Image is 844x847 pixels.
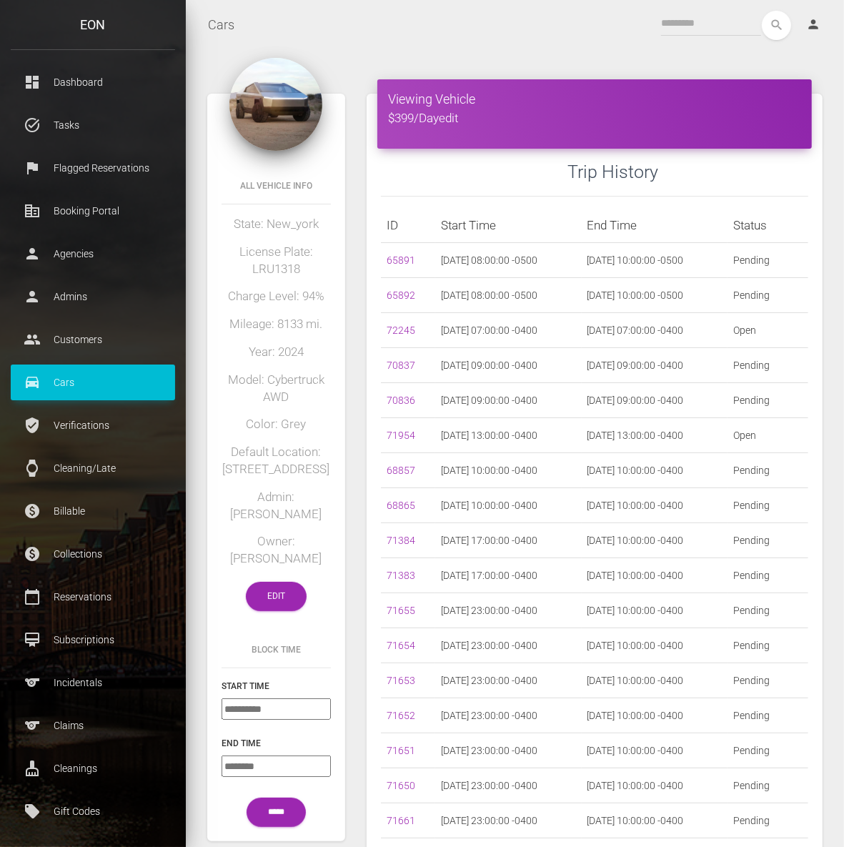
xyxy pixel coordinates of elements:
[728,278,808,313] td: Pending
[435,488,582,523] td: [DATE] 10:00:00 -0400
[728,453,808,488] td: Pending
[435,383,582,418] td: [DATE] 09:00:00 -0400
[728,208,808,243] th: Status
[728,663,808,698] td: Pending
[21,286,164,307] p: Admins
[582,313,728,348] td: [DATE] 07:00:00 -0400
[21,457,164,479] p: Cleaning/Late
[387,500,415,511] a: 68865
[582,733,728,768] td: [DATE] 10:00:00 -0400
[435,698,582,733] td: [DATE] 23:00:00 -0400
[222,533,331,568] h5: Owner: [PERSON_NAME]
[806,17,820,31] i: person
[728,768,808,803] td: Pending
[728,243,808,278] td: Pending
[11,236,175,272] a: person Agencies
[381,208,435,243] th: ID
[11,64,175,100] a: dashboard Dashboard
[11,107,175,143] a: task_alt Tasks
[728,698,808,733] td: Pending
[387,465,415,476] a: 68857
[582,453,728,488] td: [DATE] 10:00:00 -0400
[388,110,801,127] h5: $399/Day
[582,208,728,243] th: End Time
[582,348,728,383] td: [DATE] 09:00:00 -0400
[222,416,331,433] h5: Color: Grey
[11,622,175,658] a: card_membership Subscriptions
[11,536,175,572] a: paid Collections
[11,493,175,529] a: paid Billable
[11,579,175,615] a: calendar_today Reservations
[762,11,791,40] button: search
[387,745,415,756] a: 71651
[795,11,833,39] a: person
[222,737,331,750] h6: End Time
[728,383,808,418] td: Pending
[728,628,808,663] td: Pending
[21,715,164,736] p: Claims
[582,278,728,313] td: [DATE] 10:00:00 -0500
[21,415,164,436] p: Verifications
[21,243,164,264] p: Agencies
[222,372,331,406] h5: Model: Cybertruck AWD
[222,344,331,361] h5: Year: 2024
[387,289,415,301] a: 65892
[222,216,331,233] h5: State: New_york
[582,593,728,628] td: [DATE] 10:00:00 -0400
[728,313,808,348] td: Open
[387,780,415,791] a: 71650
[435,313,582,348] td: [DATE] 07:00:00 -0400
[387,535,415,546] a: 71384
[728,523,808,558] td: Pending
[435,803,582,838] td: [DATE] 23:00:00 -0400
[222,179,331,192] h6: All Vehicle Info
[21,543,164,565] p: Collections
[11,665,175,700] a: sports Incidentals
[582,488,728,523] td: [DATE] 10:00:00 -0400
[21,500,164,522] p: Billable
[435,523,582,558] td: [DATE] 17:00:00 -0400
[21,71,164,93] p: Dashboard
[21,372,164,393] p: Cars
[435,453,582,488] td: [DATE] 10:00:00 -0400
[435,733,582,768] td: [DATE] 23:00:00 -0400
[568,159,808,184] h3: Trip History
[435,593,582,628] td: [DATE] 23:00:00 -0400
[11,279,175,314] a: person Admins
[435,348,582,383] td: [DATE] 09:00:00 -0400
[439,111,458,125] a: edit
[582,803,728,838] td: [DATE] 10:00:00 -0400
[387,675,415,686] a: 71653
[21,586,164,608] p: Reservations
[222,244,331,278] h5: License Plate: LRU1318
[222,643,331,656] h6: Block Time
[246,582,307,611] a: Edit
[11,193,175,229] a: corporate_fare Booking Portal
[387,430,415,441] a: 71954
[582,768,728,803] td: [DATE] 10:00:00 -0400
[229,58,322,151] img: 1.jpg
[387,570,415,581] a: 71383
[582,523,728,558] td: [DATE] 10:00:00 -0400
[435,558,582,593] td: [DATE] 17:00:00 -0400
[21,200,164,222] p: Booking Portal
[582,243,728,278] td: [DATE] 10:00:00 -0500
[387,605,415,616] a: 71655
[728,488,808,523] td: Pending
[387,815,415,826] a: 71661
[582,558,728,593] td: [DATE] 10:00:00 -0400
[21,157,164,179] p: Flagged Reservations
[435,628,582,663] td: [DATE] 23:00:00 -0400
[222,489,331,523] h5: Admin: [PERSON_NAME]
[728,593,808,628] td: Pending
[387,710,415,721] a: 71652
[11,751,175,786] a: cleaning_services Cleanings
[21,758,164,779] p: Cleanings
[435,278,582,313] td: [DATE] 08:00:00 -0500
[435,418,582,453] td: [DATE] 13:00:00 -0400
[582,383,728,418] td: [DATE] 09:00:00 -0400
[387,395,415,406] a: 70836
[222,680,331,693] h6: Start Time
[435,208,582,243] th: Start Time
